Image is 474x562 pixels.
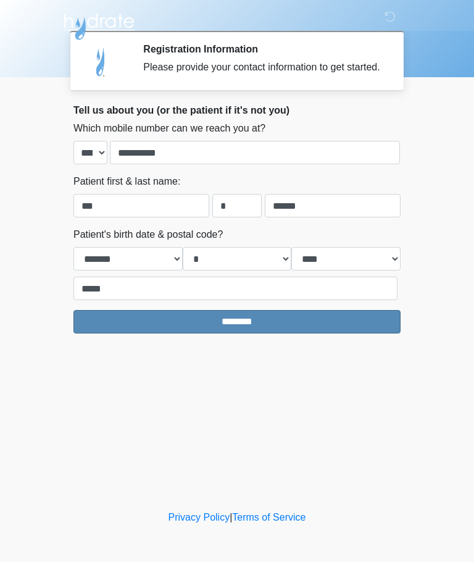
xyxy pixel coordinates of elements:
[73,104,401,116] h2: Tell us about you (or the patient if it's not you)
[230,512,232,522] a: |
[232,512,306,522] a: Terms of Service
[73,121,265,136] label: Which mobile number can we reach you at?
[83,43,120,80] img: Agent Avatar
[143,60,382,75] div: Please provide your contact information to get started.
[61,9,136,41] img: Hydrate IV Bar - Arcadia Logo
[73,227,223,242] label: Patient's birth date & postal code?
[73,174,180,189] label: Patient first & last name:
[168,512,230,522] a: Privacy Policy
